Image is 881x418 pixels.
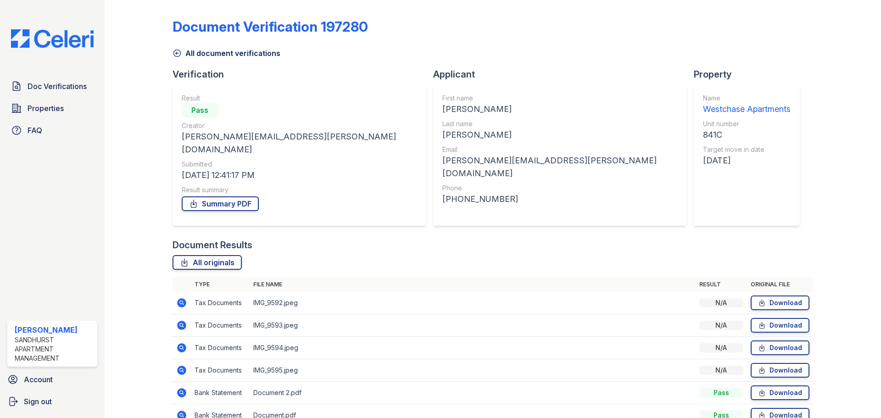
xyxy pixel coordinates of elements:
[7,77,97,95] a: Doc Verifications
[751,318,809,333] a: Download
[703,94,791,103] div: Name
[4,392,101,411] a: Sign out
[751,295,809,310] a: Download
[751,340,809,355] a: Download
[191,359,250,382] td: Tax Documents
[173,68,433,81] div: Verification
[182,160,417,169] div: Submitted
[696,277,747,292] th: Result
[703,154,791,167] div: [DATE]
[703,103,791,116] div: Westchase Apartments
[173,239,252,251] div: Document Results
[703,145,791,154] div: Target move in date
[442,119,677,128] div: Last name
[191,292,250,314] td: Tax Documents
[28,103,64,114] span: Properties
[182,196,259,211] a: Summary PDF
[442,94,677,103] div: First name
[442,184,677,193] div: Phone
[28,125,42,136] span: FAQ
[751,363,809,378] a: Download
[7,121,97,139] a: FAQ
[250,314,696,337] td: IMG_9593.jpeg
[699,321,743,330] div: N/A
[24,396,52,407] span: Sign out
[182,103,218,117] div: Pass
[28,81,87,92] span: Doc Verifications
[442,145,677,154] div: Email
[747,277,813,292] th: Original file
[250,359,696,382] td: IMG_9595.jpeg
[250,292,696,314] td: IMG_9592.jpeg
[191,314,250,337] td: Tax Documents
[699,343,743,352] div: N/A
[699,366,743,375] div: N/A
[182,185,417,195] div: Result summary
[4,370,101,389] a: Account
[699,298,743,307] div: N/A
[699,388,743,397] div: Pass
[433,68,694,81] div: Applicant
[703,94,791,116] a: Name Westchase Apartments
[442,193,677,206] div: [PHONE_NUMBER]
[15,335,94,363] div: Sandhurst Apartment Management
[703,119,791,128] div: Unit number
[173,18,368,35] div: Document Verification 197280
[182,121,417,130] div: Creator
[182,130,417,156] div: [PERSON_NAME][EMAIL_ADDRESS][PERSON_NAME][DOMAIN_NAME]
[24,374,53,385] span: Account
[703,128,791,141] div: 841C
[442,128,677,141] div: [PERSON_NAME]
[173,48,280,59] a: All document verifications
[191,382,250,404] td: Bank Statement
[173,255,242,270] a: All originals
[182,94,417,103] div: Result
[250,277,696,292] th: File name
[182,169,417,182] div: [DATE] 12:41:17 PM
[442,103,677,116] div: [PERSON_NAME]
[4,29,101,48] img: CE_Logo_Blue-a8612792a0a2168367f1c8372b55b34899dd931a85d93a1a3d3e32e68fde9ad4.png
[250,337,696,359] td: IMG_9594.jpeg
[15,324,94,335] div: [PERSON_NAME]
[694,68,807,81] div: Property
[191,337,250,359] td: Tax Documents
[7,99,97,117] a: Properties
[442,154,677,180] div: [PERSON_NAME][EMAIL_ADDRESS][PERSON_NAME][DOMAIN_NAME]
[191,277,250,292] th: Type
[751,385,809,400] a: Download
[250,382,696,404] td: Document 2.pdf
